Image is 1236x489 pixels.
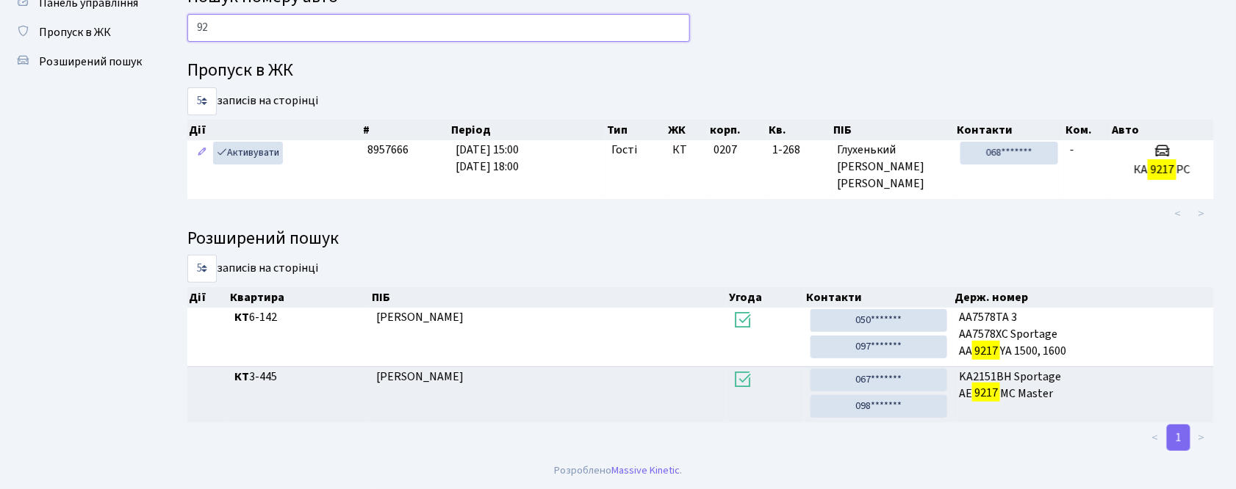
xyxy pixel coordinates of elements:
[367,142,409,158] span: 8957666
[187,255,318,283] label: записів на сторінці
[362,120,450,140] th: #
[767,120,832,140] th: Кв.
[972,341,1000,361] mark: 9217
[376,309,464,325] span: [PERSON_NAME]
[187,228,1214,250] h4: Розширений пошук
[959,369,1208,402] span: KA2151BH Sportage AE MC Master
[187,87,217,115] select: записів на сторінці
[606,120,666,140] th: Тип
[727,287,805,308] th: Угода
[187,60,1214,81] h4: Пропуск в ЖК
[666,120,708,140] th: ЖК
[1148,159,1176,180] mark: 9217
[708,120,767,140] th: корп.
[456,142,519,175] span: [DATE] 15:00 [DATE] 18:00
[7,47,154,76] a: Розширений пошук
[39,24,111,40] span: Пропуск в ЖК
[772,142,825,159] span: 1-268
[187,14,690,42] input: Пошук
[7,18,154,47] a: Пропуск в ЖК
[611,463,680,478] a: Massive Kinetic
[376,369,464,385] span: [PERSON_NAME]
[611,142,637,159] span: Гості
[972,383,1000,403] mark: 9217
[193,142,211,164] a: Редагувати
[234,369,364,385] span: 3-445
[1167,424,1190,451] a: 1
[187,287,229,308] th: Дії
[234,309,364,326] span: 6-142
[1064,120,1111,140] th: Ком.
[953,287,1214,308] th: Держ. номер
[39,54,142,70] span: Розширений пошук
[229,287,370,308] th: Квартира
[714,142,737,158] span: 0207
[187,120,362,140] th: Дії
[1111,120,1215,140] th: Авто
[213,142,283,164] a: Активувати
[838,142,949,192] span: Глухенький [PERSON_NAME] [PERSON_NAME]
[554,463,682,479] div: Розроблено .
[370,287,727,308] th: ПІБ
[672,142,703,159] span: КТ
[187,255,217,283] select: записів на сторінці
[805,287,953,308] th: Контакти
[187,87,318,115] label: записів на сторінці
[234,309,249,325] b: КТ
[1116,163,1208,177] h5: КА РС
[234,369,249,385] b: КТ
[832,120,955,140] th: ПІБ
[955,120,1064,140] th: Контакти
[450,120,606,140] th: Період
[1070,142,1074,158] span: -
[959,309,1208,360] span: АА7578ТА 3 AA7578ХС Sportage AA YA 1500, 1600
